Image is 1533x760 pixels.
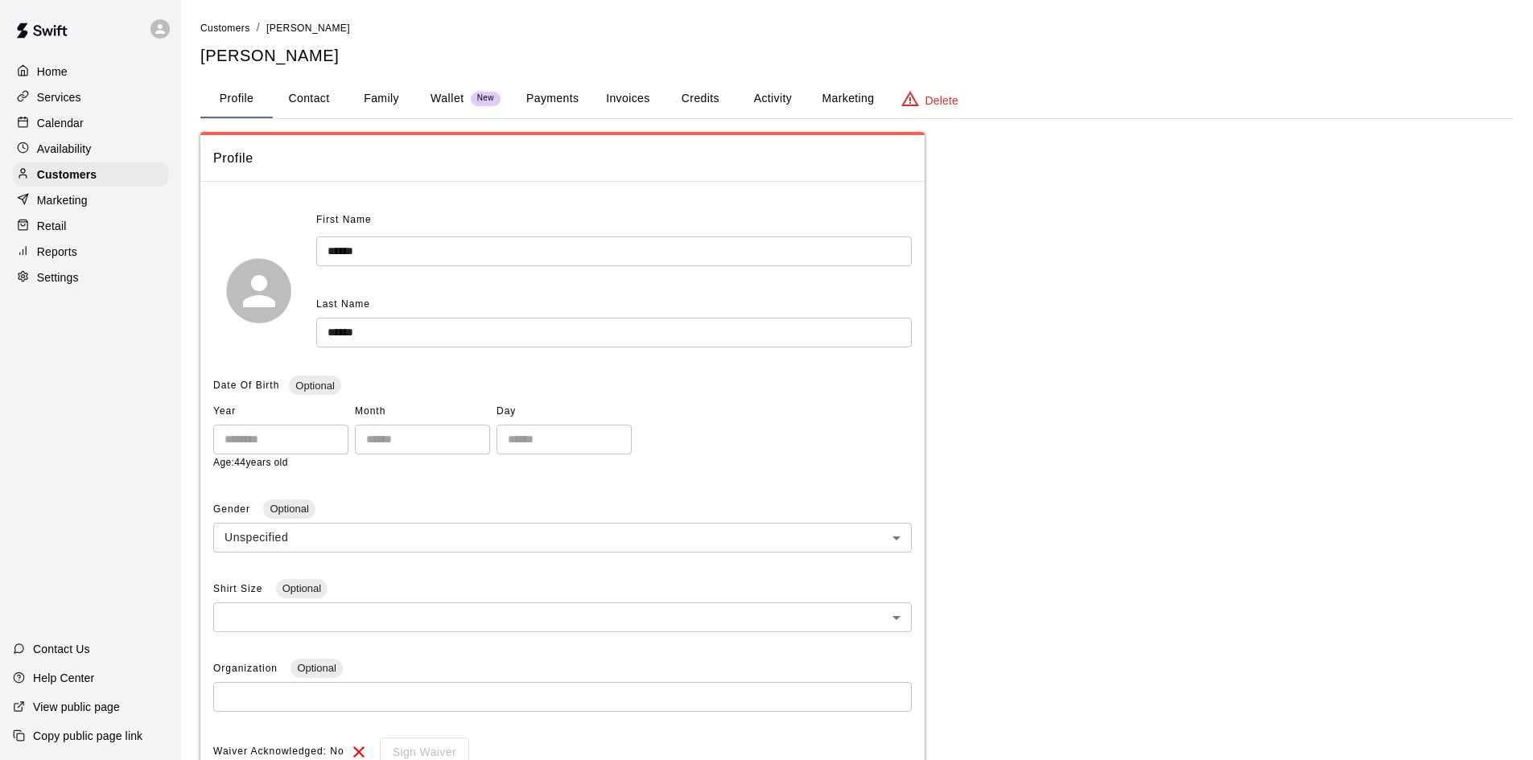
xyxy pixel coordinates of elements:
button: Payments [513,80,591,118]
p: Settings [37,269,79,286]
p: Delete [925,92,958,109]
span: [PERSON_NAME] [266,23,350,34]
span: Optional [276,582,328,594]
a: Marketing [13,188,168,212]
span: Year [213,399,348,425]
span: Customers [200,23,250,34]
p: Wallet [431,90,464,107]
p: Calendar [37,115,84,131]
span: Optional [289,380,340,392]
nav: breadcrumb [200,19,1514,37]
button: Marketing [809,80,887,118]
span: Optional [263,503,315,515]
span: New [471,93,501,104]
a: Availability [13,137,168,161]
button: Family [345,80,418,118]
p: Help Center [33,670,94,686]
div: basic tabs example [200,80,1514,118]
button: Profile [200,80,273,118]
span: Organization [213,663,281,674]
p: Reports [37,244,77,260]
button: Invoices [591,80,664,118]
p: Retail [37,218,67,234]
a: Calendar [13,111,168,135]
button: Activity [736,80,809,118]
button: Credits [664,80,736,118]
p: Contact Us [33,641,90,657]
p: View public page [33,699,120,715]
span: Profile [213,148,912,169]
p: Home [37,64,68,80]
a: Retail [13,214,168,238]
span: Month [355,399,490,425]
p: Services [37,89,81,105]
a: Customers [200,21,250,34]
span: Day [497,399,632,425]
span: Optional [291,662,342,674]
span: Gender [213,503,253,515]
span: First Name [316,207,372,233]
span: Date Of Birth [213,380,279,391]
a: Customers [13,162,168,187]
span: Age: 44 years old [213,457,288,468]
a: Settings [13,265,168,290]
p: Marketing [37,192,88,208]
div: Unspecified [213,523,912,553]
a: Services [13,85,168,109]
p: Customers [37,166,97,183]
span: Last Name [316,298,370,310]
p: Availability [37,141,92,157]
a: Home [13,60,168,84]
p: Copy public page link [33,728,142,744]
li: / [257,19,260,36]
button: Contact [273,80,345,118]
span: Shirt Size [213,583,266,594]
h5: [PERSON_NAME] [200,45,1514,67]
a: Reports [13,240,168,264]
